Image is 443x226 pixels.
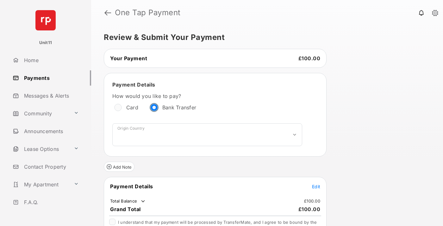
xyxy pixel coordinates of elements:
span: Edit [312,184,320,189]
span: £100.00 [298,206,321,212]
span: £100.00 [298,55,321,61]
a: Contact Property [10,159,91,174]
a: Announcements [10,124,91,139]
p: Unit11 [39,40,52,46]
img: svg+xml;base64,PHN2ZyB4bWxucz0iaHR0cDovL3d3dy53My5vcmcvMjAwMC9zdmciIHdpZHRoPSI2NCIgaGVpZ2h0PSI2NC... [35,10,56,30]
label: Card [126,104,138,111]
a: Community [10,106,71,121]
strong: One Tap Payment [115,9,181,16]
span: Your Payment [110,55,147,61]
a: Messages & Alerts [10,88,91,103]
label: Bank Transfer [162,104,196,111]
a: Payments [10,70,91,86]
span: Payment Details [110,183,153,190]
td: Total Balance [110,198,146,204]
button: Add Note [104,162,134,172]
td: £100.00 [304,198,321,204]
a: F.A.Q. [10,195,91,210]
button: Edit [312,183,320,190]
a: Home [10,53,91,68]
a: My Apartment [10,177,71,192]
a: Lease Options [10,141,71,157]
h5: Review & Submit Your Payment [104,34,425,41]
span: Grand Total [110,206,141,212]
span: Payment Details [112,81,155,88]
label: How would you like to pay? [112,93,302,99]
